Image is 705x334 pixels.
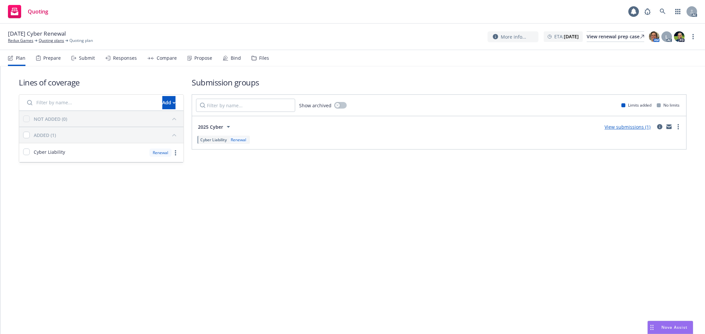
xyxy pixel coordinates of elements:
div: NOT ADDED (0) [34,116,67,122]
button: ADDED (1) [34,130,179,140]
div: Responses [113,55,137,61]
a: Quoting plans [39,38,64,44]
a: Report a Bug [641,5,654,18]
span: Nova Assist [661,324,687,330]
button: Add [162,96,176,109]
div: Prepare [43,55,61,61]
div: Files [259,55,269,61]
a: View renewal prep case [587,31,644,42]
div: Submit [79,55,95,61]
img: photo [649,31,659,42]
span: [DATE] Cyber Renewal [8,30,66,38]
a: Search [656,5,669,18]
a: circleInformation [656,123,664,131]
div: Compare [157,55,177,61]
a: more [172,149,179,157]
span: 2025 Cyber [198,123,223,130]
h1: Submission groups [192,77,686,88]
button: Nova Assist [647,321,693,334]
a: View submissions (1) [605,124,650,130]
div: No limits [657,102,680,108]
button: NOT ADDED (0) [34,114,179,124]
span: Quoting plan [69,38,93,44]
span: Cyber Liability [200,137,227,143]
input: Filter by name... [196,99,295,112]
div: Drag to move [648,321,656,334]
a: more [674,123,682,131]
div: Bind [231,55,241,61]
div: Propose [194,55,212,61]
div: Limits added [621,102,651,108]
span: L [665,33,668,40]
span: Show archived [299,102,332,109]
button: More info... [488,31,538,42]
div: Plan [16,55,25,61]
span: More info... [501,33,526,40]
a: more [689,33,697,41]
input: Filter by name... [23,96,158,109]
div: Renewal [149,149,172,157]
span: Cyber Liability [34,149,65,155]
a: mail [665,123,673,131]
a: Quoting [5,2,51,21]
button: 2025 Cyber [196,120,234,133]
strong: [DATE] [564,33,579,40]
img: photo [674,31,685,42]
div: Renewal [229,137,248,143]
span: ETA : [554,33,579,40]
a: Redux Games [8,38,33,44]
h1: Lines of coverage [19,77,184,88]
span: Quoting [28,9,48,14]
div: ADDED (1) [34,132,56,139]
a: Switch app [671,5,685,18]
div: View renewal prep case [587,32,644,42]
